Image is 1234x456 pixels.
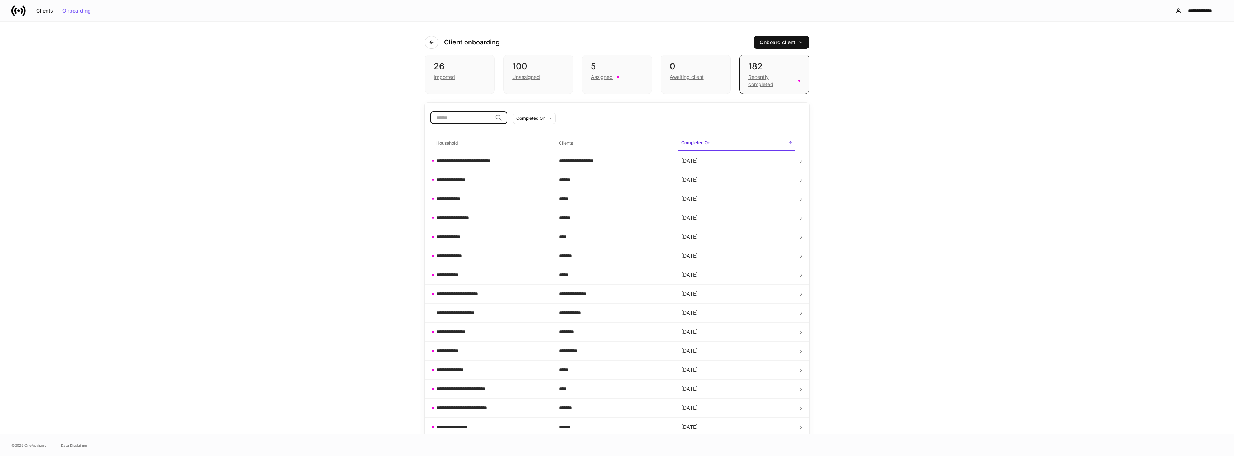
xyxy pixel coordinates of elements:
[675,208,798,227] td: [DATE]
[591,61,643,72] div: 5
[661,55,731,94] div: 0Awaiting client
[58,5,95,17] button: Onboarding
[559,140,573,146] h6: Clients
[675,189,798,208] td: [DATE]
[675,170,798,189] td: [DATE]
[556,136,673,151] span: Clients
[675,418,798,437] td: [DATE]
[739,55,809,94] div: 182Recently completed
[61,442,88,448] a: Data Disclaimer
[675,342,798,361] td: [DATE]
[675,151,798,170] td: [DATE]
[36,8,53,13] div: Clients
[754,36,809,49] button: Onboard client
[32,5,58,17] button: Clients
[675,380,798,399] td: [DATE]
[675,246,798,265] td: [DATE]
[670,61,722,72] div: 0
[675,285,798,304] td: [DATE]
[516,115,545,122] div: Completed On
[675,323,798,342] td: [DATE]
[513,113,556,124] button: Completed On
[433,136,550,151] span: Household
[444,38,500,47] h4: Client onboarding
[675,304,798,323] td: [DATE]
[670,74,704,81] div: Awaiting client
[675,361,798,380] td: [DATE]
[675,399,798,418] td: [DATE]
[675,265,798,285] td: [DATE]
[512,74,540,81] div: Unassigned
[62,8,91,13] div: Onboarding
[434,74,455,81] div: Imported
[512,61,564,72] div: 100
[675,227,798,246] td: [DATE]
[678,136,795,151] span: Completed On
[760,40,803,45] div: Onboard client
[434,61,486,72] div: 26
[503,55,573,94] div: 100Unassigned
[11,442,47,448] span: © 2025 OneAdvisory
[748,74,794,88] div: Recently completed
[582,55,652,94] div: 5Assigned
[425,55,495,94] div: 26Imported
[681,139,710,146] h6: Completed On
[436,140,458,146] h6: Household
[748,61,800,72] div: 182
[591,74,613,81] div: Assigned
